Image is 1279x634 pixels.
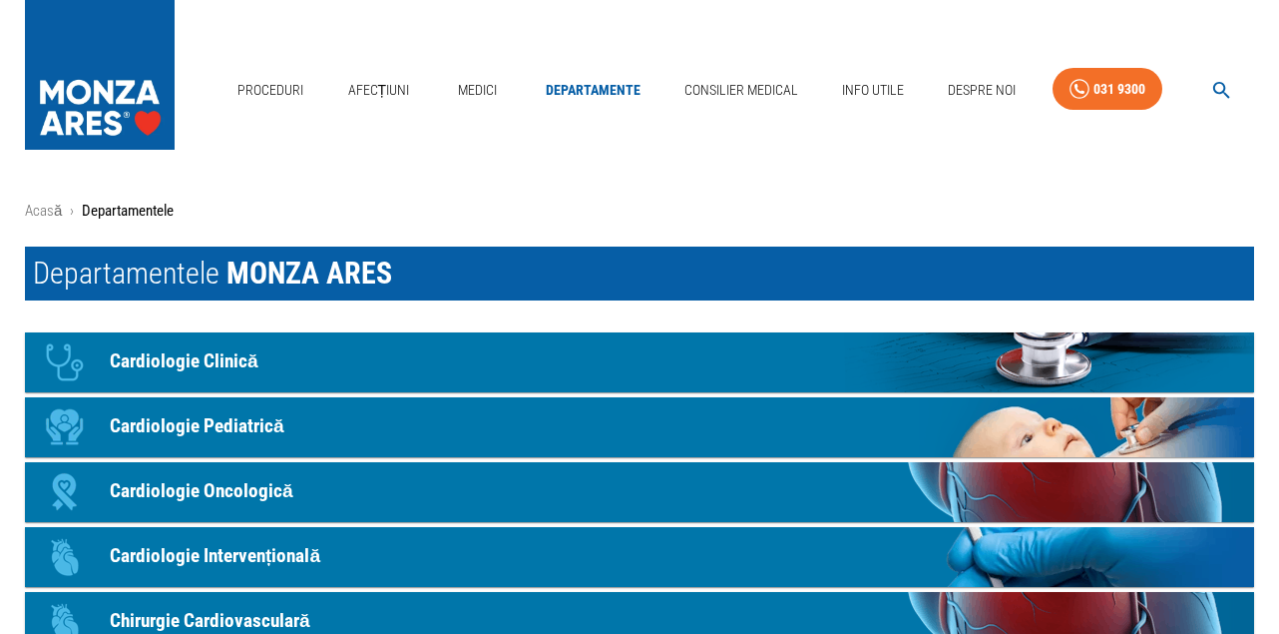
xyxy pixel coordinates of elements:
a: Info Utile [834,70,912,111]
p: Cardiologie Oncologică [110,477,293,506]
a: IconCardiologie Intervențională [25,527,1254,587]
a: Afecțiuni [340,70,418,111]
li: › [70,200,74,223]
span: MONZA ARES [226,256,392,291]
div: 031 9300 [1093,77,1145,102]
a: Despre Noi [940,70,1024,111]
p: Departamentele [82,200,174,223]
p: Cardiologie Intervențională [110,542,320,571]
p: Cardiologie Clinică [110,347,258,376]
nav: breadcrumb [25,200,1254,223]
a: 031 9300 [1053,68,1162,111]
a: Proceduri [229,70,311,111]
a: Medici [445,70,509,111]
a: Acasă [25,202,62,220]
div: Icon [35,332,95,392]
div: Icon [35,397,95,457]
p: Cardiologie Pediatrică [110,412,284,441]
a: IconCardiologie Pediatrică [25,397,1254,457]
div: Icon [35,462,95,522]
h1: Departamentele [25,247,1254,301]
a: IconCardiologie Clinică [25,332,1254,392]
a: Departamente [538,70,648,111]
a: IconCardiologie Oncologică [25,462,1254,522]
a: Consilier Medical [676,70,806,111]
div: Icon [35,527,95,587]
